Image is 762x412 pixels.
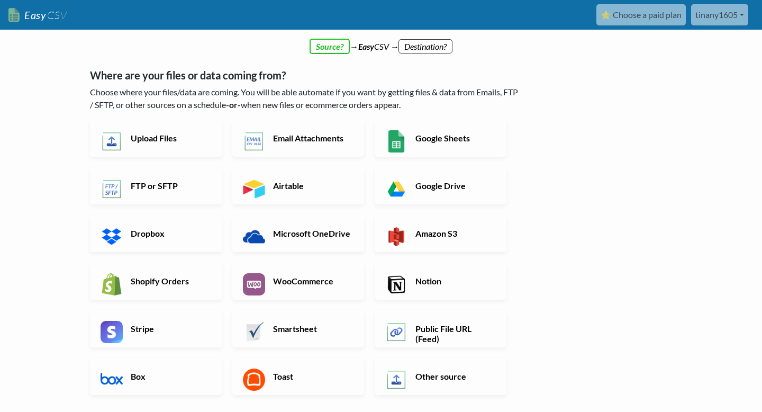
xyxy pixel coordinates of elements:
a: Microsoft OneDrive [232,215,364,252]
h6: Toast [270,371,353,381]
h6: Notion [413,276,496,286]
img: Box App & API [101,369,123,391]
a: Google Sheets [375,120,506,157]
p: Choose where your files/data are coming. You will be able automate if you want by getting files &... [90,86,521,111]
img: FTP or SFTP App & API [101,178,123,200]
a: Public File URL (Feed) [375,310,506,347]
img: Toast App & API [243,369,265,391]
a: FTP or SFTP [90,167,222,204]
a: Smartsheet [232,310,364,347]
a: EasyCSV [8,4,67,26]
h6: Shopify Orders [128,276,211,286]
h6: Public File URL (Feed) [413,324,496,344]
a: Google Drive [375,167,506,204]
a: Email Attachments [232,120,364,157]
img: Airtable App & API [243,178,265,200]
span: CSV [46,8,67,22]
img: Google Drive App & API [385,178,407,200]
img: Smartsheet App & API [243,321,265,343]
a: Other source [375,358,506,395]
h6: WooCommerce [270,276,353,286]
a: WooCommerce [232,263,364,300]
h6: FTP or SFTP [128,181,211,191]
a: Box [90,358,222,395]
h6: Box [128,371,211,381]
img: Notion App & API [385,273,407,295]
a: ⭐ Choose a paid plan [596,4,686,25]
h6: Amazon S3 [413,228,496,238]
img: Dropbox App & API [101,226,123,248]
h6: Microsoft OneDrive [270,228,353,238]
img: Shopify App & API [101,273,123,295]
img: Microsoft OneDrive App & API [243,226,265,248]
h6: Stripe [128,324,211,334]
a: Dropbox [90,215,222,252]
a: Shopify Orders [90,263,222,300]
h6: Airtable [270,181,353,191]
a: Notion [375,263,506,300]
a: tinany1605 [691,4,748,25]
h5: Where are your files or data coming from? [90,69,521,82]
div: → CSV → [79,30,683,53]
b: -or- [226,100,241,110]
h6: Google Sheets [413,133,496,143]
h6: Upload Files [128,133,211,143]
a: Stripe [90,310,222,347]
img: Other Source App & API [385,369,407,391]
img: Stripe App & API [101,321,123,343]
img: Upload Files App & API [101,130,123,153]
a: Airtable [232,167,364,204]
a: Toast [232,358,364,395]
img: Google Sheets App & API [385,130,407,153]
h6: Other source [413,371,496,381]
h6: Google Drive [413,181,496,191]
img: Email New CSV or XLSX File App & API [243,130,265,153]
h6: Dropbox [128,228,211,238]
img: WooCommerce App & API [243,273,265,295]
img: Amazon S3 App & API [385,226,407,248]
h6: Smartsheet [270,324,353,334]
img: Public File URL App & API [385,321,407,343]
a: Amazon S3 [375,215,506,252]
a: Upload Files [90,120,222,157]
h6: Email Attachments [270,133,353,143]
